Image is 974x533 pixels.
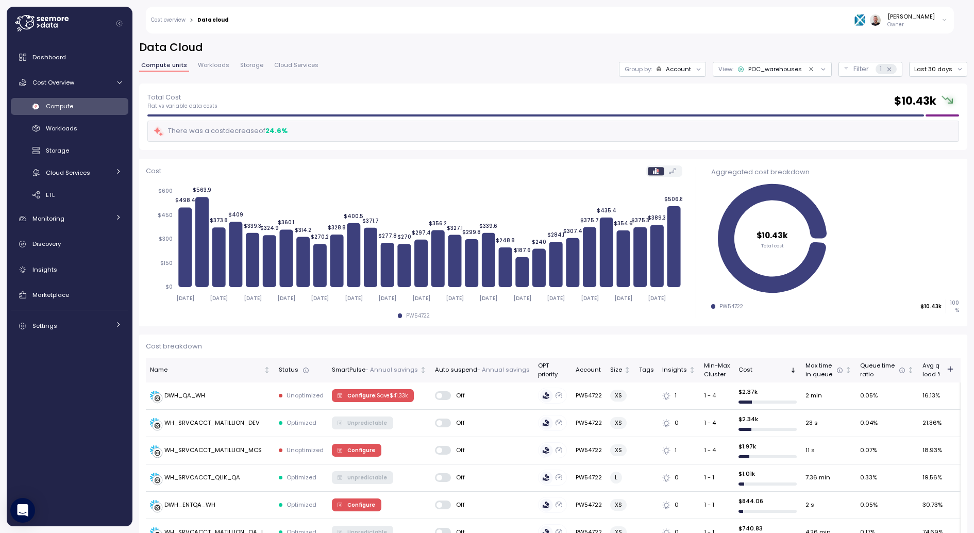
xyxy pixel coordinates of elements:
tspan: $328.8 [328,224,346,231]
p: Unoptimized [287,391,324,399]
div: Tags [639,365,654,375]
td: 1 - 4 [700,437,734,464]
span: Storage [240,62,263,68]
tspan: [DATE] [446,295,464,302]
p: Group by: [625,65,652,73]
a: Compute [11,98,128,115]
th: NameNot sorted [146,358,275,382]
p: $ 1.97k [738,442,797,451]
p: View : [718,65,733,73]
span: 23 s [805,419,818,428]
td: PW54722 [572,437,606,464]
span: 2 s [805,501,814,510]
tspan: $600 [158,188,173,195]
div: Queue time ratio [860,361,905,379]
div: DWH_ENTQA_WH [164,501,215,509]
p: Cost [146,166,161,176]
div: Min-Max Cluster [704,361,730,379]
tspan: $435.4 [597,207,616,214]
span: Configure [347,499,375,510]
div: There was a cost decrease of [153,125,288,137]
tspan: $360.1 [278,220,294,226]
span: Off [451,446,465,454]
td: PW54722 [572,410,606,437]
tspan: $297.4 [411,229,430,236]
tspan: $400.5 [344,213,363,220]
span: 0.05 % [860,501,878,510]
h2: Data Cloud [139,40,967,55]
span: Off [451,473,465,481]
tspan: $498.4 [175,197,195,204]
p: Optimized [287,473,316,481]
div: Status [279,365,324,375]
span: 0.05 % [860,391,878,401]
div: Not sorted [907,367,914,374]
p: - Annual savings [365,365,418,375]
p: 100 % [946,299,959,313]
div: [PERSON_NAME] [887,12,935,21]
span: Compute units [141,62,187,68]
span: XS [615,390,622,401]
th: CostSorted descending [734,358,801,382]
p: $ 2.34k [738,415,797,423]
tspan: [DATE] [412,295,430,302]
button: Filter1 [838,62,902,77]
h2: $ 10.43k [894,94,936,109]
p: Flat vs variable data costs [147,103,217,110]
tspan: Total cost [761,242,784,248]
tspan: [DATE] [479,295,497,302]
tspan: $339.3 [244,223,261,229]
tspan: $409 [228,212,243,219]
span: Configure [347,390,408,401]
button: Configure |Save$41.33k [332,389,414,402]
span: Monitoring [32,214,64,223]
tspan: $270 [397,234,411,241]
tspan: $284.1 [547,231,564,238]
a: Cost overview [151,18,186,23]
div: Not sorted [419,367,427,374]
td: PW54722 [572,492,606,519]
span: 7.36 min [805,473,830,482]
span: Workloads [46,124,77,132]
p: Optimized [287,419,316,427]
th: InsightsNot sorted [658,358,700,382]
span: Compute [46,102,73,110]
div: 24.6 % [265,126,288,136]
span: Unpredictable [347,472,387,483]
div: Name [150,365,262,375]
tspan: $563.9 [193,187,211,194]
button: Collapse navigation [113,20,126,27]
div: Account [666,65,691,73]
a: Insights [11,259,128,280]
p: Optimized [287,501,316,509]
p: | Save $ 41.33k [375,392,408,399]
span: Off [451,501,465,509]
tspan: [DATE] [513,295,531,302]
tspan: $277.8 [378,232,396,239]
div: Cost [738,365,788,375]
p: Filter [853,64,869,74]
td: PW54722 [572,464,606,492]
div: WH_SRVCACCT_QLIK_QA [164,473,240,482]
div: Size [610,365,622,375]
span: 21.36 % [922,419,942,428]
span: XS [615,418,622,428]
div: 0 [662,501,696,510]
th: SizeNot sorted [606,358,635,382]
tspan: $0 [165,284,173,291]
div: 0 [662,473,696,482]
div: POC_warehouses [748,65,802,74]
span: Discovery [32,240,61,248]
tspan: $354.6 [614,220,633,227]
div: Auto suspend [435,365,530,375]
span: 30.73 % [922,501,943,510]
span: Storage [46,146,69,155]
span: 0.33 % [860,473,877,482]
p: Owner [887,21,935,28]
div: OPT priority [538,361,567,379]
button: Clear value [807,64,816,74]
tspan: $371.7 [362,218,379,224]
div: 0 [662,419,696,428]
p: Unoptimized [287,446,324,454]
